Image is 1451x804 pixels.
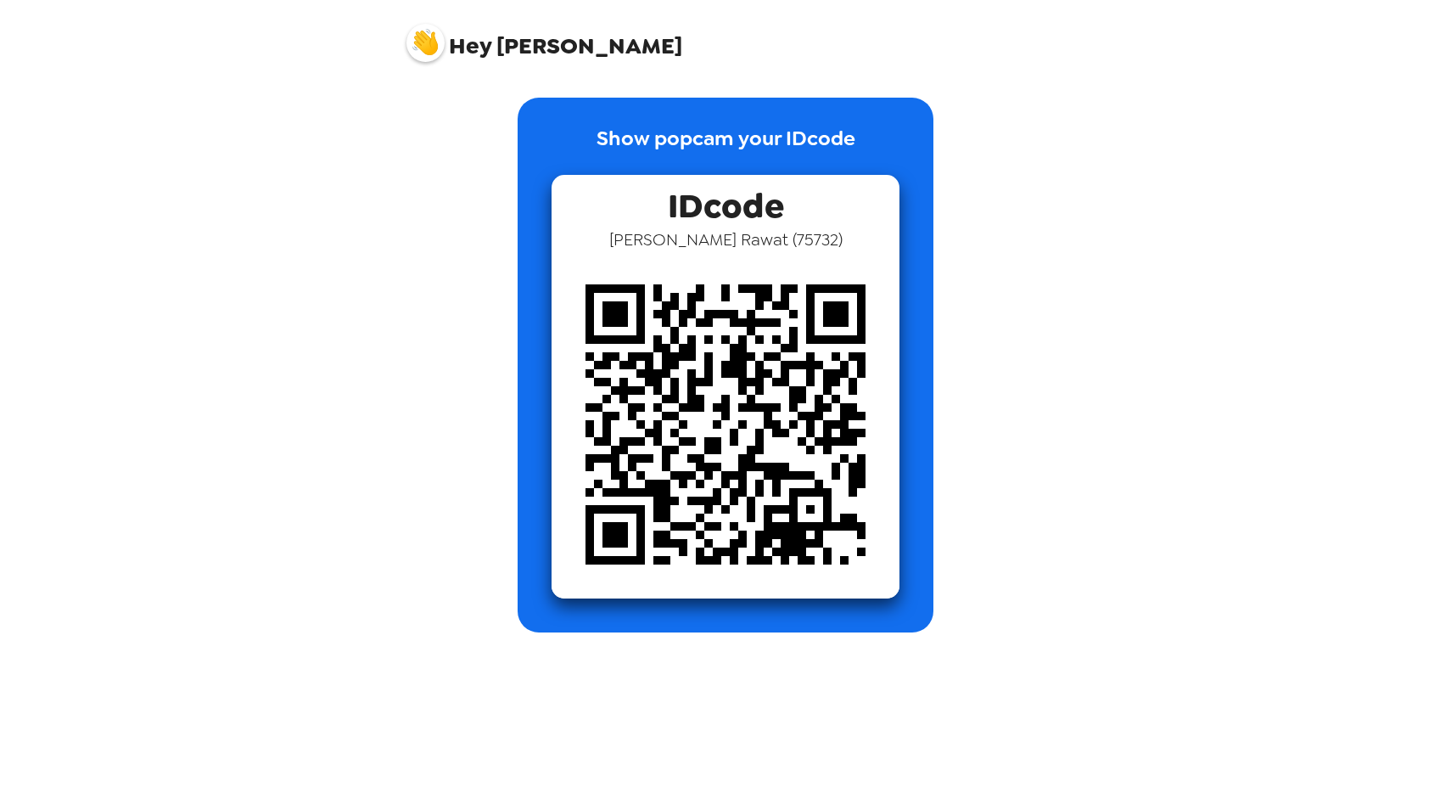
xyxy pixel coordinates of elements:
span: Hey [449,31,491,61]
p: Show popcam your IDcode [597,123,855,175]
img: qr code [552,250,899,599]
span: [PERSON_NAME] Rawat ( 75732 ) [609,228,843,250]
span: IDcode [668,175,784,228]
span: [PERSON_NAME] [406,15,682,58]
img: profile pic [406,24,445,62]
